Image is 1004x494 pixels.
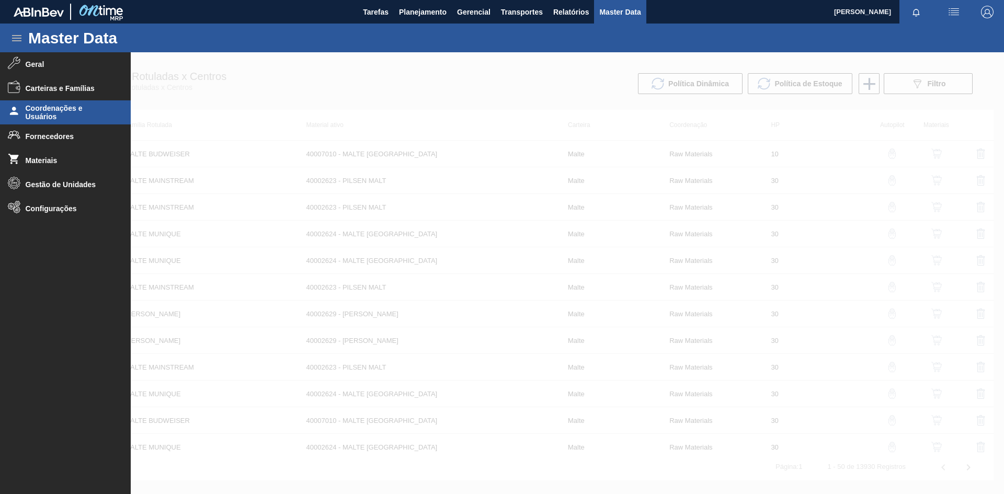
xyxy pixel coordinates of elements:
[599,6,641,18] span: Master Data
[363,6,389,18] span: Tarefas
[14,7,64,17] img: TNhmsLtSVTkK8tSr43FrP2fwEKptu5GPRR3wAAAABJRU5ErkJggg==
[457,6,490,18] span: Gerencial
[26,180,112,189] span: Gestão de Unidades
[399,6,447,18] span: Planejamento
[26,204,112,213] span: Configurações
[26,84,112,93] span: Carteiras e Famílias
[28,32,214,44] h1: Master Data
[501,6,543,18] span: Transportes
[26,156,112,165] span: Materiais
[26,60,112,68] span: Geral
[26,132,112,141] span: Fornecedores
[981,6,994,18] img: Logout
[26,104,112,121] span: Coordenações e Usuários
[899,5,933,19] button: Notificações
[553,6,589,18] span: Relatórios
[948,6,960,18] img: userActions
